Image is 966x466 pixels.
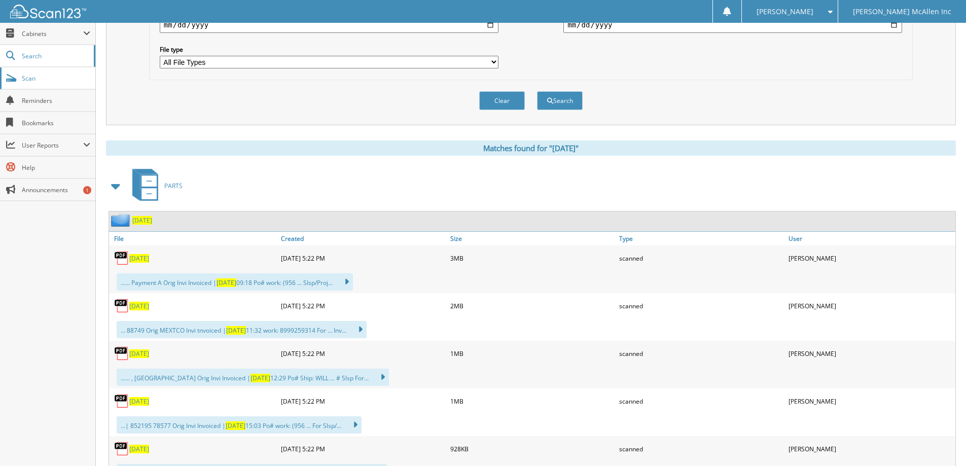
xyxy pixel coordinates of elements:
[226,326,246,335] span: [DATE]
[117,321,367,338] div: ... 88749 Orig MEXTCO Invi tnvoiced | 11:32 work: 8999259314 For ... Inv...
[786,232,955,245] a: User
[22,96,90,105] span: Reminders
[448,439,617,459] div: 928KB
[117,416,362,434] div: ...| 852195 78577 Orig Invi Invoiced | 15:03 Po# work: (956 ... For Slsp/...
[22,52,89,60] span: Search
[129,302,149,310] a: [DATE]
[448,232,617,245] a: Size
[129,349,149,358] a: [DATE]
[278,391,448,411] div: [DATE] 5:22 PM
[22,141,83,150] span: User Reports
[114,441,129,456] img: PDF.png
[129,397,149,406] a: [DATE]
[278,296,448,316] div: [DATE] 5:22 PM
[217,278,236,287] span: [DATE]
[853,9,951,15] span: [PERSON_NAME] McAllen Inc
[22,74,90,83] span: Scan
[278,248,448,268] div: [DATE] 5:22 PM
[786,296,955,316] div: [PERSON_NAME]
[448,296,617,316] div: 2MB
[22,186,90,194] span: Announcements
[106,140,956,156] div: Matches found for "[DATE]"
[22,163,90,172] span: Help
[132,216,152,225] a: [DATE]
[22,119,90,127] span: Bookmarks
[160,17,498,33] input: start
[22,29,83,38] span: Cabinets
[278,232,448,245] a: Created
[617,296,786,316] div: scanned
[563,17,902,33] input: end
[278,343,448,364] div: [DATE] 5:22 PM
[448,343,617,364] div: 1MB
[786,439,955,459] div: [PERSON_NAME]
[164,182,183,190] span: PARTS
[479,91,525,110] button: Clear
[160,45,498,54] label: File type
[129,445,149,453] a: [DATE]
[129,254,149,263] a: [DATE]
[786,343,955,364] div: [PERSON_NAME]
[617,248,786,268] div: scanned
[757,9,813,15] span: [PERSON_NAME]
[117,369,389,386] div: ...... , [GEOGRAPHIC_DATA] Orig Invi Invoiced | 12:29 Po# Ship: WILL ... # Slsp For...
[786,391,955,411] div: [PERSON_NAME]
[251,374,270,382] span: [DATE]
[278,439,448,459] div: [DATE] 5:22 PM
[114,346,129,361] img: PDF.png
[786,248,955,268] div: [PERSON_NAME]
[117,273,353,291] div: ...... Payment A Orig Invi Invoiced | 09:18 Po# work: (956 ... Slsp/Proj...
[448,248,617,268] div: 3MB
[617,343,786,364] div: scanned
[109,232,278,245] a: File
[617,232,786,245] a: Type
[114,393,129,409] img: PDF.png
[617,439,786,459] div: scanned
[111,214,132,227] img: folder2.png
[537,91,583,110] button: Search
[226,421,245,430] span: [DATE]
[126,166,183,206] a: PARTS
[448,391,617,411] div: 1MB
[10,5,86,18] img: scan123-logo-white.svg
[83,186,91,194] div: 1
[114,250,129,266] img: PDF.png
[114,298,129,313] img: PDF.png
[617,391,786,411] div: scanned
